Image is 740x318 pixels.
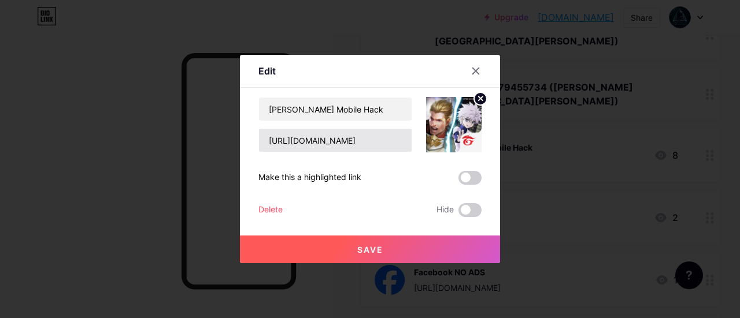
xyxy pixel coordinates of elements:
[240,235,500,263] button: Save
[357,245,383,255] span: Save
[259,98,412,121] input: Title
[436,203,454,217] span: Hide
[258,171,361,185] div: Make this a highlighted link
[259,129,412,152] input: URL
[426,97,482,152] img: link_thumbnail
[258,64,276,78] div: Edit
[258,203,283,217] div: Delete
